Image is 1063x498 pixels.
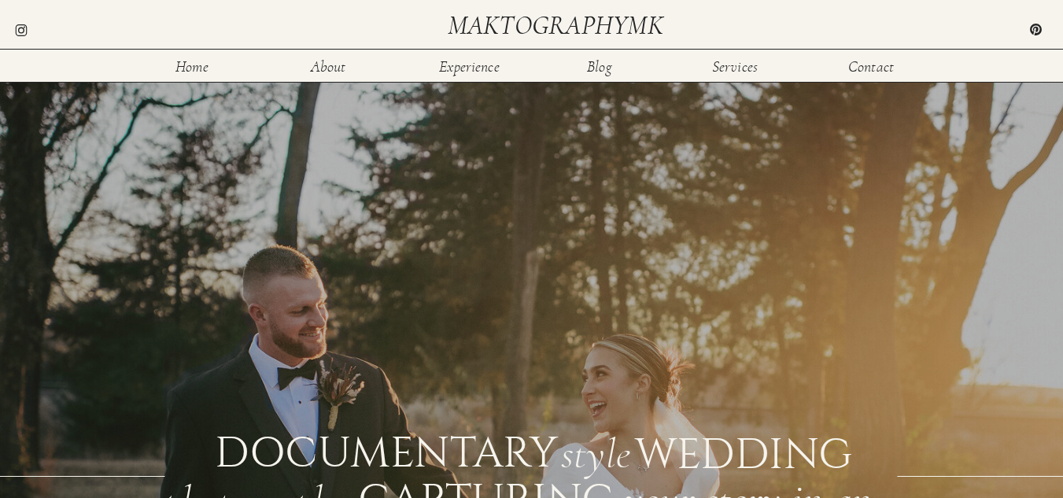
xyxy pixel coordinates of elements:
[167,59,218,72] a: Home
[448,13,670,39] a: maktographymk
[710,59,761,72] a: Services
[574,59,626,72] a: Blog
[561,433,630,467] div: style
[215,432,552,469] div: documentary
[635,433,850,467] div: WEDDING
[438,59,501,72] a: Experience
[303,59,354,72] a: About
[846,59,897,72] a: Contact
